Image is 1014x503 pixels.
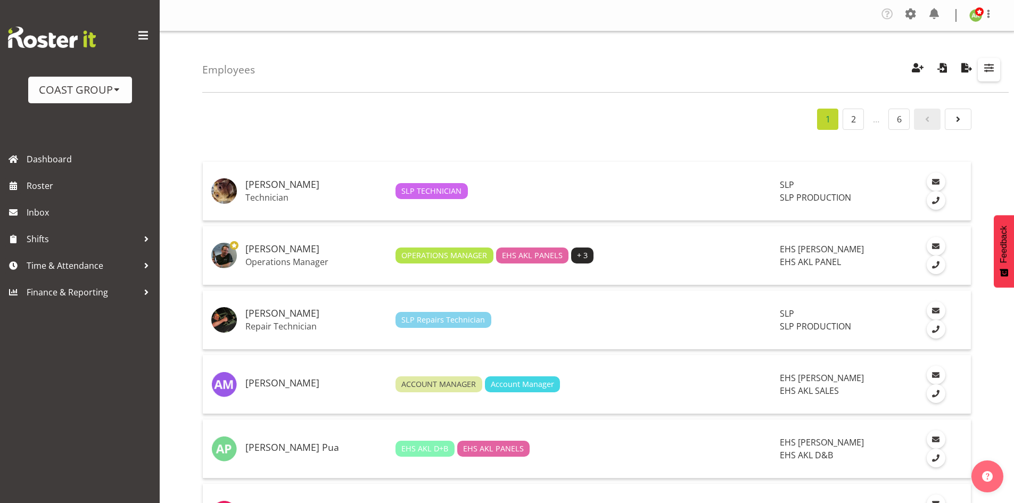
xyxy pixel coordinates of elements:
[463,443,524,455] span: EHS AKL PANELS
[245,442,387,453] h5: [PERSON_NAME] Pua
[245,257,387,267] p: Operations Manager
[931,58,953,81] button: Import Employees
[245,321,387,332] p: Repair Technician
[245,179,387,190] h5: [PERSON_NAME]
[27,204,154,220] span: Inbox
[8,27,96,48] img: Rosterit website logo
[927,449,945,467] a: Call Employee
[978,58,1000,81] button: Filter Employees
[211,307,237,333] img: alan-burrowsbb943395863b3ae7062c263e1c991831.png
[945,109,971,130] a: Page 2.
[245,308,387,319] h5: [PERSON_NAME]
[994,215,1014,287] button: Feedback - Show survey
[401,185,461,197] span: SLP TECHNICIAN
[780,256,841,268] span: EHS AKL PANEL
[27,151,154,167] span: Dashboard
[927,191,945,210] a: Call Employee
[780,449,833,461] span: EHS AKL D&B
[914,109,941,130] a: Page 0.
[780,243,864,255] span: EHS [PERSON_NAME]
[491,378,554,390] span: Account Manager
[401,443,448,455] span: EHS AKL D+B
[401,250,487,261] span: OPERATIONS MANAGER
[780,320,851,332] span: SLP PRODUCTION
[780,372,864,384] span: EHS [PERSON_NAME]
[969,9,982,22] img: angela-kerrigan9606.jpg
[27,258,138,274] span: Time & Attendance
[927,237,945,255] a: Email Employee
[906,58,929,81] button: Create Employees
[927,255,945,274] a: Call Employee
[211,436,237,461] img: aleki-palu-pua3116.jpg
[927,301,945,320] a: Email Employee
[245,192,387,203] p: Technician
[780,385,839,397] span: EHS AKL SALES
[211,243,237,268] img: abe-denton65321ee68e143815db86bfb5b039cb77.png
[39,82,121,98] div: COAST GROUP
[577,250,588,261] span: + 3
[982,471,993,482] img: help-xxl-2.png
[27,231,138,247] span: Shifts
[843,109,864,130] a: Page 2.
[27,178,154,194] span: Roster
[245,378,387,389] h5: [PERSON_NAME]
[202,64,255,76] h4: Employees
[502,250,563,261] span: EHS AKL PANELS
[245,244,387,254] h5: [PERSON_NAME]
[955,58,978,81] button: Export Employees
[211,178,237,204] img: aaron-grant454b22c01f25b3c339245abd24dca433.png
[211,372,237,397] img: aleisha-midgley1124.jpg
[27,284,138,300] span: Finance & Reporting
[999,226,1009,263] span: Feedback
[401,314,485,326] span: SLP Repairs Technician
[780,192,851,203] span: SLP PRODUCTION
[927,320,945,339] a: Call Employee
[927,172,945,191] a: Email Employee
[780,308,794,319] span: SLP
[401,378,476,390] span: ACCOUNT MANAGER
[927,384,945,403] a: Call Employee
[927,366,945,384] a: Email Employee
[927,430,945,449] a: Email Employee
[780,179,794,191] span: SLP
[888,109,910,130] a: Page 6.
[780,436,864,448] span: EHS [PERSON_NAME]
